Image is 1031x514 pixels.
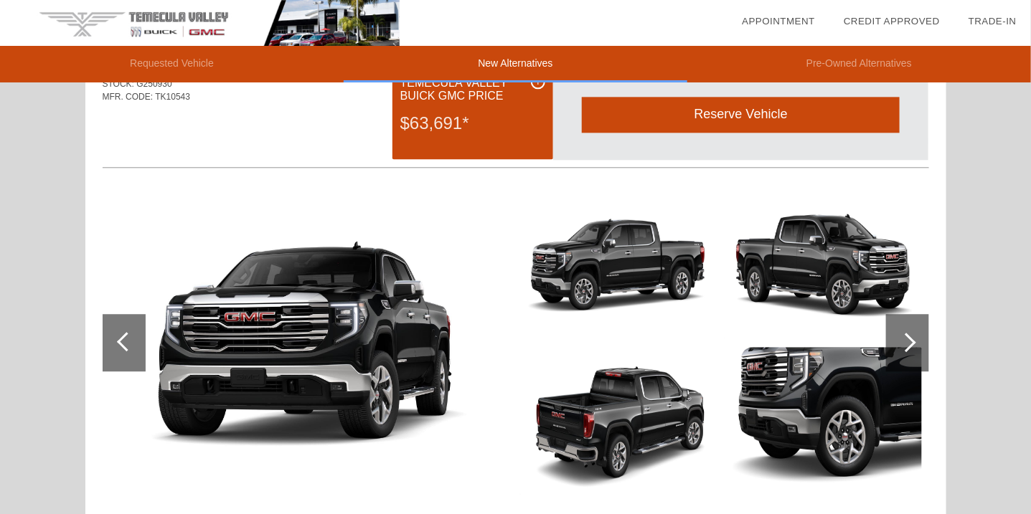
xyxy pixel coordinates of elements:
li: New Alternatives [344,46,687,82]
li: Pre-Owned Alternatives [687,46,1031,82]
span: TK10543 [155,92,190,102]
img: 3.jpg [520,347,717,495]
div: Quoted on [DATE] 4:08:25 PM [103,125,929,148]
img: 2.jpg [520,191,717,338]
img: 5.jpg [725,347,922,495]
a: Appointment [742,16,815,27]
img: 4.jpg [725,191,922,338]
div: $63,691* [400,105,545,142]
img: 1.jpg [103,228,509,457]
a: Credit Approved [844,16,940,27]
div: Reserve Vehicle [582,97,900,132]
span: MFR. CODE: [103,92,154,102]
a: Trade-In [969,16,1017,27]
